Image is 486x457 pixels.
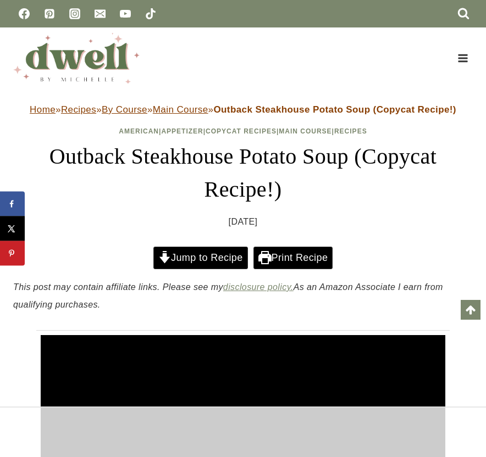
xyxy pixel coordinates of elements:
[454,4,473,23] button: View Search Form
[153,247,248,269] a: Jump to Recipe
[13,33,140,83] img: DWELL by michelle
[13,140,473,206] h1: Outback Steakhouse Potato Soup (Copycat Recipe!)
[119,127,367,135] span: | | | |
[89,3,111,25] a: Email
[13,3,35,25] a: Facebook
[161,127,203,135] a: Appetizer
[452,49,473,66] button: Open menu
[206,127,277,135] a: Copycat Recipes
[461,300,481,320] a: Scroll to top
[64,3,86,25] a: Instagram
[38,3,60,25] a: Pinterest
[279,127,332,135] a: Main Course
[13,282,443,309] em: This post may contain affiliate links. Please see my As an Amazon Associate I earn from qualifyin...
[253,247,333,269] a: Print Recipe
[140,3,162,25] a: TikTok
[30,104,56,115] a: Home
[153,104,208,115] a: Main Course
[334,127,367,135] a: Recipes
[229,215,258,229] time: [DATE]
[102,104,147,115] a: By Course
[213,104,456,115] strong: Outback Steakhouse Potato Soup (Copycat Recipe!)
[61,104,96,115] a: Recipes
[119,127,159,135] a: American
[114,3,136,25] a: YouTube
[223,282,294,292] a: disclosure policy.
[30,104,456,115] span: » » » »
